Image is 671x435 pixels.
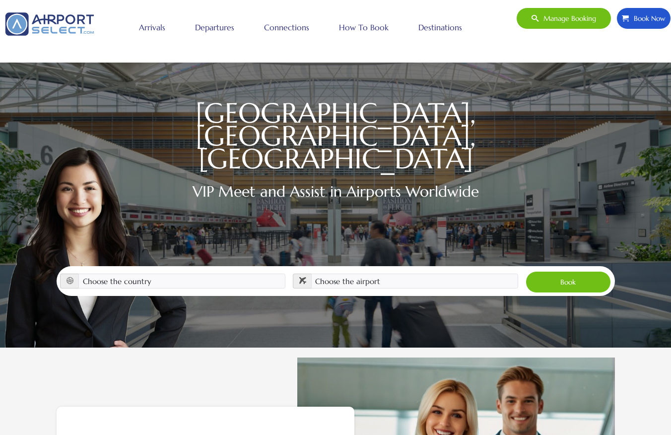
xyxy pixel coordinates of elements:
a: Departures [193,15,237,40]
h1: [GEOGRAPHIC_DATA], [GEOGRAPHIC_DATA], [GEOGRAPHIC_DATA] [57,102,615,170]
h2: VIP Meet and Assist in Airports Worldwide [57,180,615,203]
a: Arrivals [136,15,168,40]
a: Destinations [416,15,465,40]
a: How to book [336,15,391,40]
span: Manage booking [538,8,596,29]
a: Book Now [616,7,671,29]
span: Book Now [629,8,666,29]
a: Connections [262,15,312,40]
a: Manage booking [516,7,611,29]
button: Book [526,271,611,293]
